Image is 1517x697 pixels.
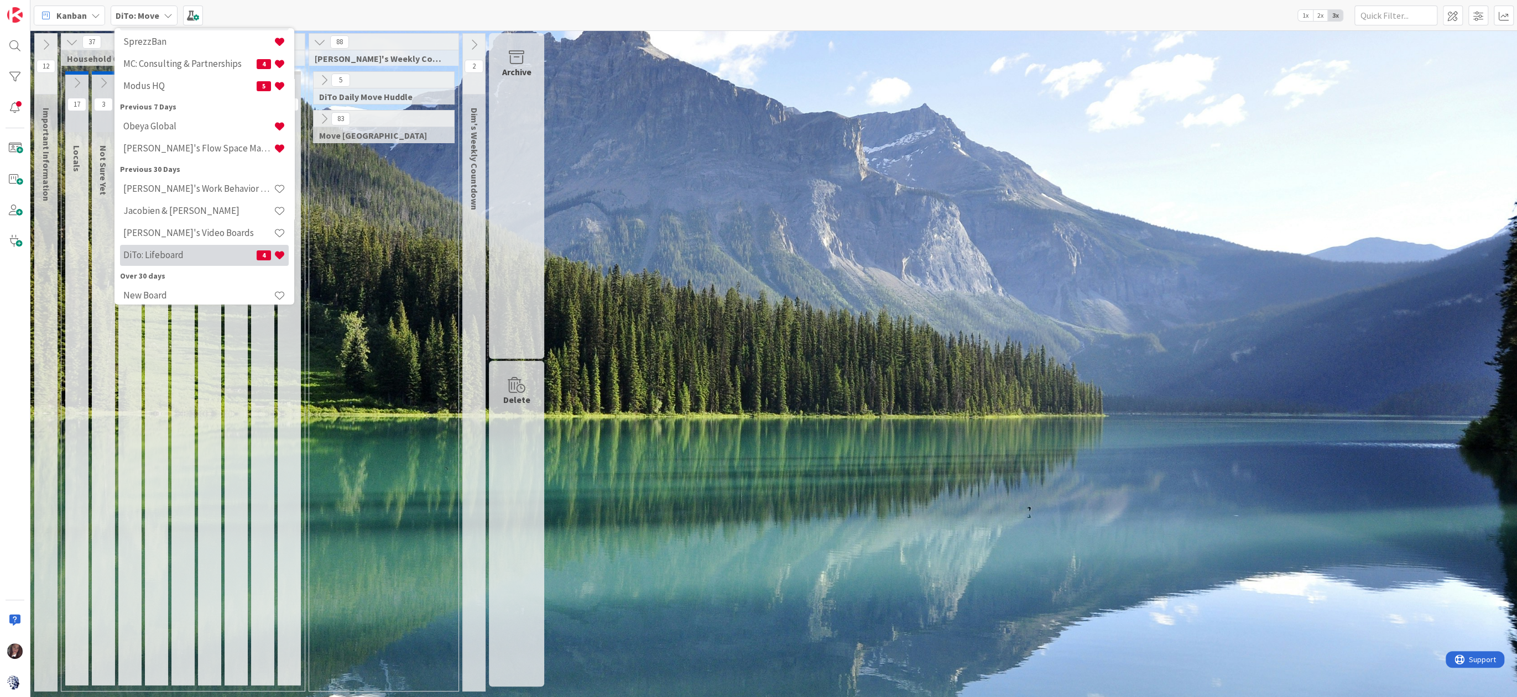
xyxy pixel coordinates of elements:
[502,65,531,78] div: Archive
[1328,10,1343,21] span: 3x
[469,108,480,210] span: Dim's Weekly Countdown
[71,145,82,172] span: Locals
[56,9,87,22] span: Kanban
[41,108,52,201] span: Important Information
[82,35,101,49] span: 37
[120,270,289,282] div: Over 30 days
[257,81,271,91] span: 5
[315,53,445,64] span: Toni's Weekly Countdown
[123,120,274,132] h4: Obeya Global
[120,164,289,175] div: Previous 30 Days
[98,145,109,195] span: Not Sure Yet
[123,58,257,69] h4: MC: Consulting & Partnerships
[120,101,289,113] div: Previous 7 Days
[94,98,113,111] span: 3
[123,143,274,154] h4: [PERSON_NAME]'s Flow Space Mapping
[465,60,483,73] span: 2
[319,91,440,102] span: DiTo Daily Move Huddle
[37,60,55,73] span: 12
[123,205,274,216] h4: Jacobien & [PERSON_NAME]
[123,36,274,47] h4: SprezzBan
[67,53,291,64] span: Household Goods
[123,290,274,301] h4: New Board
[123,80,257,91] h4: Modus HQ
[1354,6,1437,25] input: Quick Filter...
[1313,10,1328,21] span: 2x
[23,2,50,15] span: Support
[319,130,440,141] span: Move Kanban
[257,59,271,69] span: 4
[123,183,274,194] h4: [PERSON_NAME]'s Work Behavior Decoder
[331,112,350,125] span: 83
[503,393,530,406] div: Delete
[123,227,274,238] h4: [PERSON_NAME]'s Video Boards
[67,98,86,111] span: 17
[7,643,23,659] img: TD
[331,74,350,87] span: 5
[1298,10,1313,21] span: 1x
[116,10,159,21] b: DiTo: Move
[7,674,23,690] img: avatar
[330,35,349,49] span: 88
[123,249,257,260] h4: DiTo: Lifeboard
[7,7,23,23] img: Visit kanbanzone.com
[257,250,271,260] span: 4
